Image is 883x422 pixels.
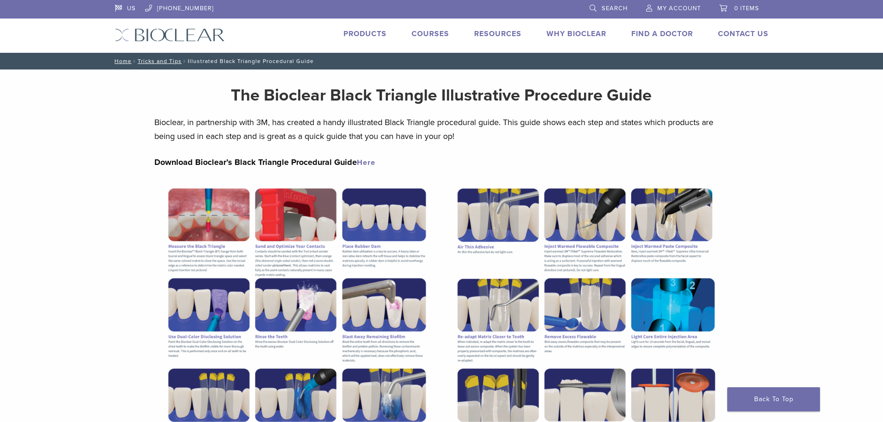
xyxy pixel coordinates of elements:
a: Back To Top [727,387,820,411]
span: / [182,59,188,63]
a: Courses [412,29,449,38]
p: Bioclear, in partnership with 3M, has created a handy illustrated Black Triangle procedural guide... [154,115,729,143]
a: Products [343,29,387,38]
img: Bioclear [115,28,225,42]
span: / [132,59,138,63]
span: 0 items [734,5,759,12]
a: Find A Doctor [631,29,693,38]
a: Tricks and Tips [138,58,182,64]
strong: Download Bioclear’s Black Triangle Procedural Guide [154,157,375,167]
a: Home [112,58,132,64]
a: Here [357,158,375,167]
strong: The Bioclear Black Triangle Illustrative Procedure Guide [231,85,652,105]
span: My Account [657,5,701,12]
a: Contact Us [718,29,769,38]
a: Resources [474,29,521,38]
span: Search [602,5,628,12]
nav: Illustrated Black Triangle Procedural Guide [108,53,775,69]
a: Why Bioclear [546,29,606,38]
